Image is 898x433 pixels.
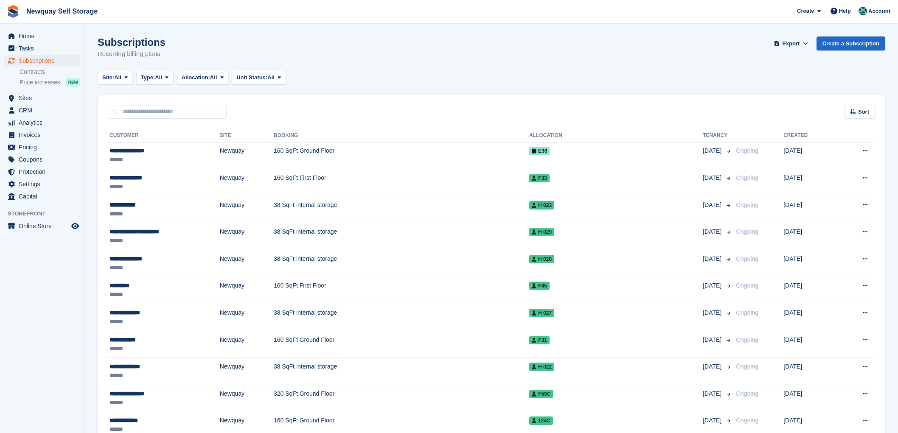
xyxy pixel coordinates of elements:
[783,358,836,385] td: [DATE]
[736,363,758,370] span: Ongoing
[19,190,70,202] span: Capital
[155,73,162,82] span: All
[4,55,80,67] a: menu
[108,129,220,142] th: Customer
[20,78,80,87] a: Price increases NEW
[783,331,836,358] td: [DATE]
[98,49,166,59] p: Recurring billing plans
[220,385,274,412] td: Newquay
[783,223,836,250] td: [DATE]
[529,129,703,142] th: Allocation
[4,178,80,190] a: menu
[220,304,274,331] td: Newquay
[736,174,758,181] span: Ongoing
[19,166,70,178] span: Protection
[220,277,274,304] td: Newquay
[4,129,80,141] a: menu
[220,142,274,169] td: Newquay
[4,30,80,42] a: menu
[783,385,836,412] td: [DATE]
[182,73,210,82] span: Allocation:
[19,92,70,104] span: Sites
[703,335,723,344] span: [DATE]
[4,104,80,116] a: menu
[274,358,529,385] td: 38 SqFt internal storage
[136,71,174,85] button: Type: All
[4,141,80,153] a: menu
[797,7,814,15] span: Create
[19,141,70,153] span: Pricing
[736,336,758,343] span: Ongoing
[8,210,84,218] span: Storefront
[141,73,155,82] span: Type:
[4,166,80,178] a: menu
[782,39,800,48] span: Export
[529,309,554,317] span: H 027
[19,178,70,190] span: Settings
[4,117,80,129] a: menu
[274,142,529,169] td: 160 SqFt Ground Floor
[98,71,133,85] button: Site: All
[529,416,553,425] span: 124C
[783,169,836,196] td: [DATE]
[274,223,529,250] td: 38 SqFt internal storage
[529,255,554,263] span: H 028
[703,416,723,425] span: [DATE]
[220,250,274,277] td: Newquay
[703,308,723,317] span: [DATE]
[19,30,70,42] span: Home
[736,201,758,208] span: Ongoing
[210,73,217,82] span: All
[220,129,274,142] th: Site
[232,71,286,85] button: Unit Status: All
[529,201,554,210] span: H 023
[736,255,758,262] span: Ongoing
[19,154,70,165] span: Coupons
[703,362,723,371] span: [DATE]
[736,390,758,397] span: Ongoing
[274,169,529,196] td: 160 SqFt First Floor
[274,250,529,277] td: 38 SqFt internal storage
[858,108,869,116] span: Sort
[274,385,529,412] td: 320 SqFt Ground Floor
[736,417,758,424] span: Ongoing
[4,42,80,54] a: menu
[529,390,553,398] span: F59C
[274,129,529,142] th: Booking
[529,363,554,371] span: H 022
[783,250,836,277] td: [DATE]
[703,389,723,398] span: [DATE]
[703,146,723,155] span: [DATE]
[859,7,867,15] img: JON
[19,55,70,67] span: Subscriptions
[736,228,758,235] span: Ongoing
[20,78,60,87] span: Price increases
[274,304,529,331] td: 38 SqFt internal storage
[66,78,80,87] div: NEW
[703,281,723,290] span: [DATE]
[703,227,723,236] span: [DATE]
[783,277,836,304] td: [DATE]
[529,336,550,344] span: F31
[267,73,275,82] span: All
[220,358,274,385] td: Newquay
[19,129,70,141] span: Invoices
[70,221,80,231] a: Preview store
[783,304,836,331] td: [DATE]
[529,147,550,155] span: E36
[20,68,80,76] a: Contracts
[98,36,166,48] h1: Subscriptions
[274,196,529,223] td: 38 SqFt internal storage
[220,196,274,223] td: Newquay
[177,71,229,85] button: Allocation: All
[4,154,80,165] a: menu
[19,220,70,232] span: Online Store
[274,277,529,304] td: 160 SqFt First Floor
[783,142,836,169] td: [DATE]
[736,309,758,316] span: Ongoing
[7,5,20,18] img: stora-icon-8386f47178a22dfd0bd8f6a31ec36ba5ce8667c1dd55bd0f319d3a0aa187defe.svg
[23,4,101,18] a: Newquay Self Storage
[529,228,554,236] span: H 029
[4,92,80,104] a: menu
[839,7,851,15] span: Help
